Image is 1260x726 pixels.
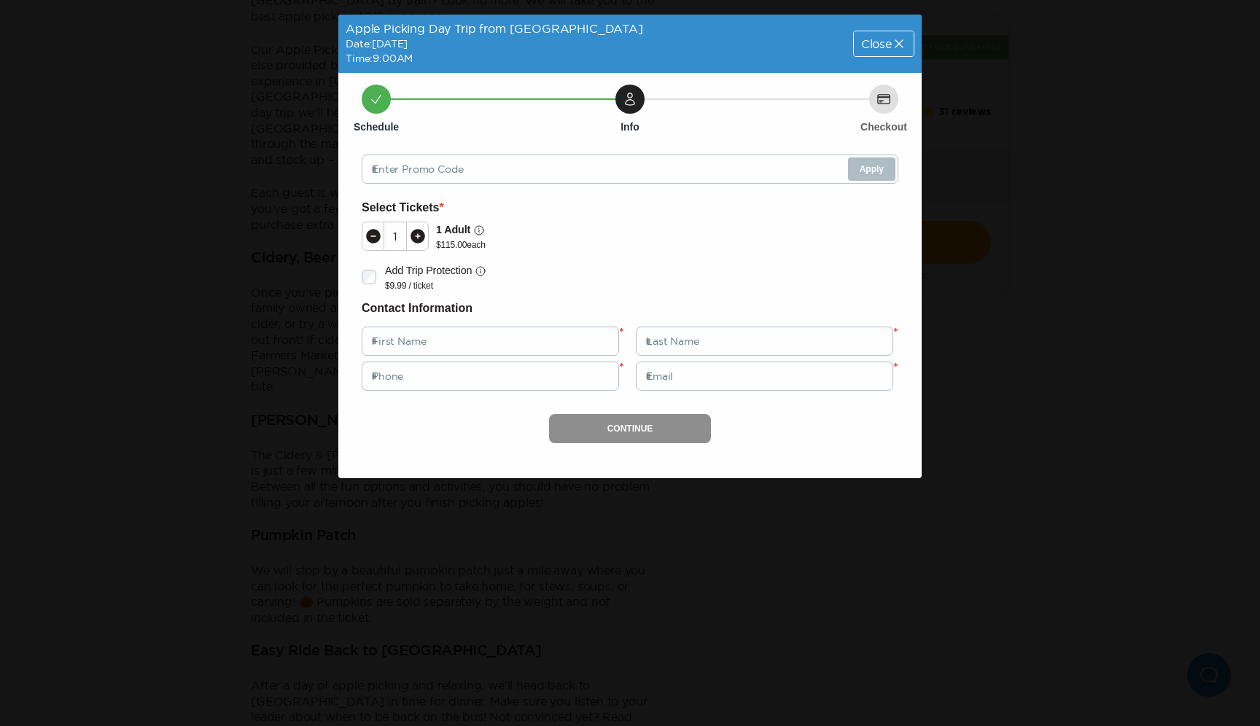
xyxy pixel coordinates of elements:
[346,52,413,64] span: Time: 9:00AM
[861,38,892,50] span: Close
[362,299,898,318] h6: Contact Information
[346,22,643,35] span: Apple Picking Day Trip from [GEOGRAPHIC_DATA]
[385,262,472,279] p: Add Trip Protection
[346,38,408,50] span: Date: [DATE]
[436,222,470,238] p: 1 Adult
[860,120,907,134] h6: Checkout
[436,239,486,251] p: $ 115.00 each
[384,230,406,242] div: 1
[354,120,399,134] h6: Schedule
[621,120,639,134] h6: Info
[362,198,898,217] h6: Select Tickets
[385,280,486,292] p: $9.99 / ticket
